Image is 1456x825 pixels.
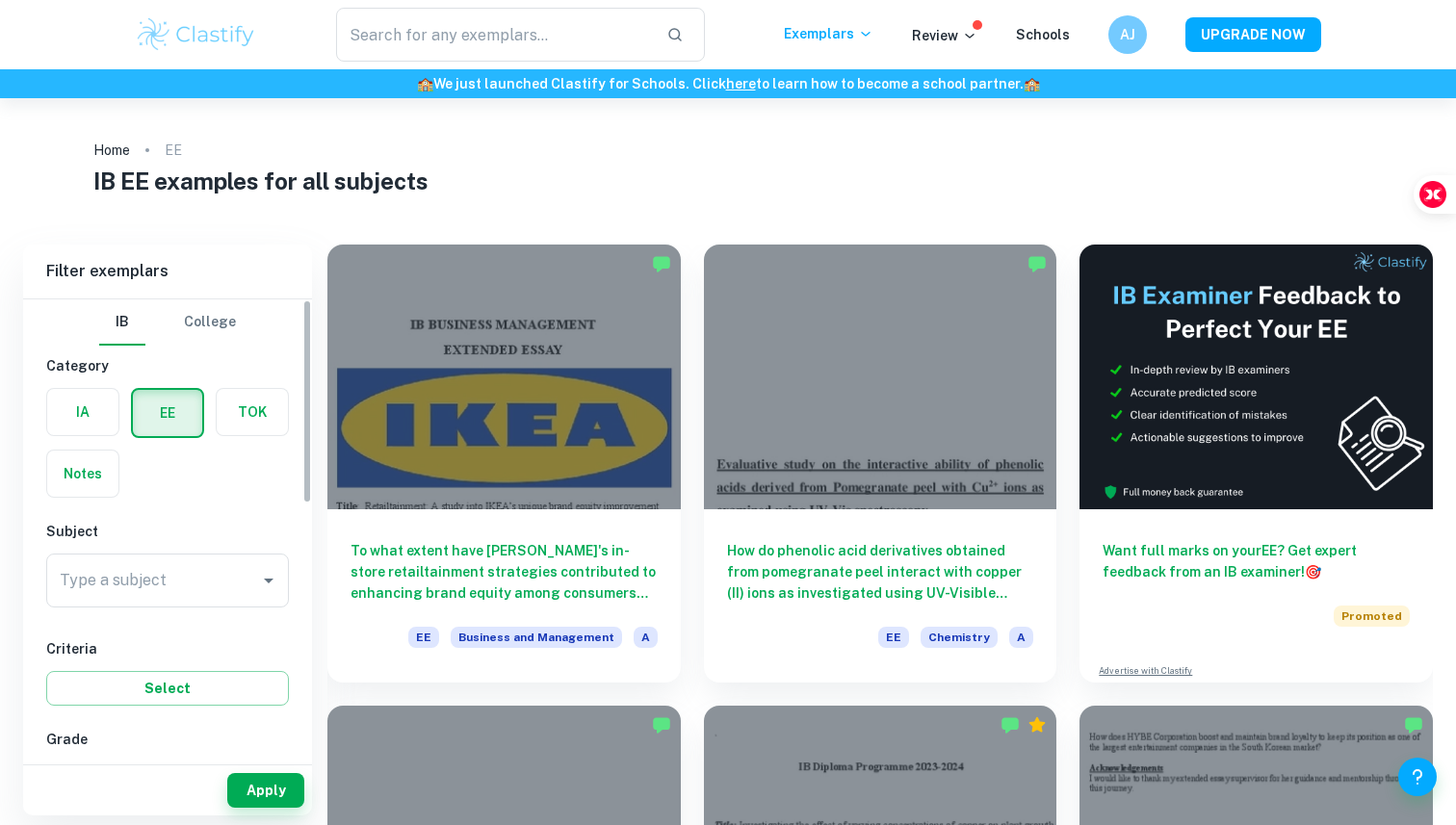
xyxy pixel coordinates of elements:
input: Search for any exemplars... [336,8,651,62]
button: College [184,299,236,346]
button: Select [46,671,289,706]
span: 🎯 [1305,564,1321,580]
img: Marked [652,715,671,735]
a: To what extent have [PERSON_NAME]'s in-store retailtainment strategies contributed to enhancing b... [327,245,681,683]
img: Thumbnail [1079,245,1433,509]
span: Business and Management [451,627,622,648]
span: EE [878,627,909,648]
div: Premium [1027,715,1047,735]
button: Notes [47,451,118,497]
a: Home [93,137,130,164]
a: here [726,76,756,91]
img: Marked [652,254,671,273]
span: 🏫 [417,76,433,91]
button: IB [99,299,145,346]
span: Promoted [1334,606,1410,627]
h6: Criteria [46,638,289,659]
a: Schools [1016,27,1070,42]
h6: To what extent have [PERSON_NAME]'s in-store retailtainment strategies contributed to enhancing b... [351,540,658,604]
img: Marked [1404,715,1423,735]
div: Filter type choice [99,299,236,346]
a: Want full marks on yourEE? Get expert feedback from an IB examiner!PromotedAdvertise with Clastify [1079,245,1433,683]
p: Exemplars [784,23,873,44]
button: TOK [217,389,288,435]
img: Marked [1001,715,1020,735]
span: 🏫 [1024,76,1040,91]
h6: Want full marks on your EE ? Get expert feedback from an IB examiner! [1103,540,1410,582]
span: Chemistry [921,627,998,648]
h6: AJ [1117,24,1139,45]
button: Apply [227,773,304,808]
button: EE [133,390,202,436]
p: Review [912,25,977,46]
h6: Grade [46,729,289,750]
span: A [1009,627,1033,648]
button: UPGRADE NOW [1185,17,1321,52]
h6: Subject [46,521,289,542]
h6: Filter exemplars [23,245,312,298]
button: Help and Feedback [1398,758,1437,796]
a: Advertise with Clastify [1099,664,1192,678]
h6: How do phenolic acid derivatives obtained from pomegranate peel interact with copper (II) ions as... [727,540,1034,604]
h1: IB EE examples for all subjects [93,164,1363,198]
span: A [634,627,658,648]
img: Clastify logo [135,15,257,54]
h6: We just launched Clastify for Schools. Click to learn how to become a school partner. [4,73,1452,94]
button: IA [47,389,118,435]
a: How do phenolic acid derivatives obtained from pomegranate peel interact with copper (II) ions as... [704,245,1057,683]
h6: Category [46,355,289,376]
p: EE [165,140,182,161]
span: EE [408,627,439,648]
button: AJ [1108,15,1147,54]
button: Open [255,567,282,594]
img: Marked [1027,254,1047,273]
